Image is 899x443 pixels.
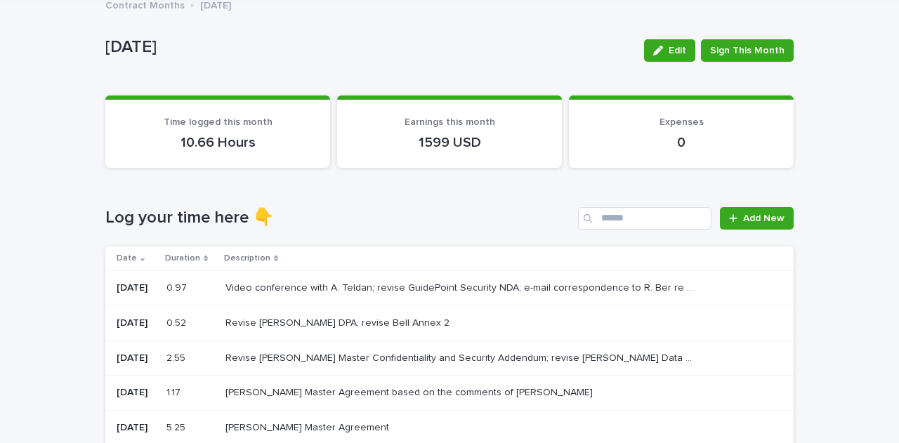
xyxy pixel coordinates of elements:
button: Sign This Month [701,39,794,62]
p: [PERSON_NAME] Master Agreement [225,419,392,434]
span: Sign This Month [710,44,785,58]
p: Revise [PERSON_NAME] DPA; revise Bell Annex 2 [225,315,452,329]
p: Description [224,251,270,266]
p: [DATE] [105,37,633,58]
p: Duration [165,251,200,266]
p: [DATE] [117,422,155,434]
p: [PERSON_NAME] Master Agreement based on the comments of [PERSON_NAME] [225,384,596,399]
p: 1599 USD [354,134,545,151]
p: [DATE] [117,387,155,399]
h1: Log your time here 👇 [105,208,572,228]
p: [DATE] [117,352,155,364]
tr: [DATE]1.171.17 [PERSON_NAME] Master Agreement based on the comments of [PERSON_NAME][PERSON_NAME]... [105,376,794,411]
p: Video conference with A. Teldan; revise GuidePoint Security NDA; e-mail correspondence to R. Ber ... [225,279,697,294]
p: 2.55 [166,350,188,364]
span: Edit [669,46,686,55]
tr: [DATE]0.970.97 Video conference with A. Teldan; revise GuidePoint Security NDA; e-mail correspond... [105,270,794,305]
span: Time logged this month [164,117,273,127]
p: 5.25 [166,419,188,434]
p: [DATE] [117,317,155,329]
p: 10.66 Hours [122,134,313,151]
span: Expenses [660,117,704,127]
p: [DATE] [117,282,155,294]
button: Edit [644,39,695,62]
p: 1.17 [166,384,183,399]
span: Earnings this month [405,117,495,127]
p: 0.97 [166,279,190,294]
tr: [DATE]2.552.55 Revise [PERSON_NAME] Master Confidentiality and Security Addendum; revise [PERSON_... [105,340,794,376]
p: 0 [586,134,777,151]
p: Revise Edward Jones Master Confidentiality and Security Addendum; revise Parker Data Processing A... [225,350,697,364]
p: 0.52 [166,315,189,329]
span: Add New [743,213,785,223]
a: Add New [720,207,794,230]
tr: [DATE]0.520.52 Revise [PERSON_NAME] DPA; revise Bell Annex 2Revise [PERSON_NAME] DPA; revise Bell... [105,305,794,340]
p: Date [117,251,137,266]
input: Search [578,207,711,230]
